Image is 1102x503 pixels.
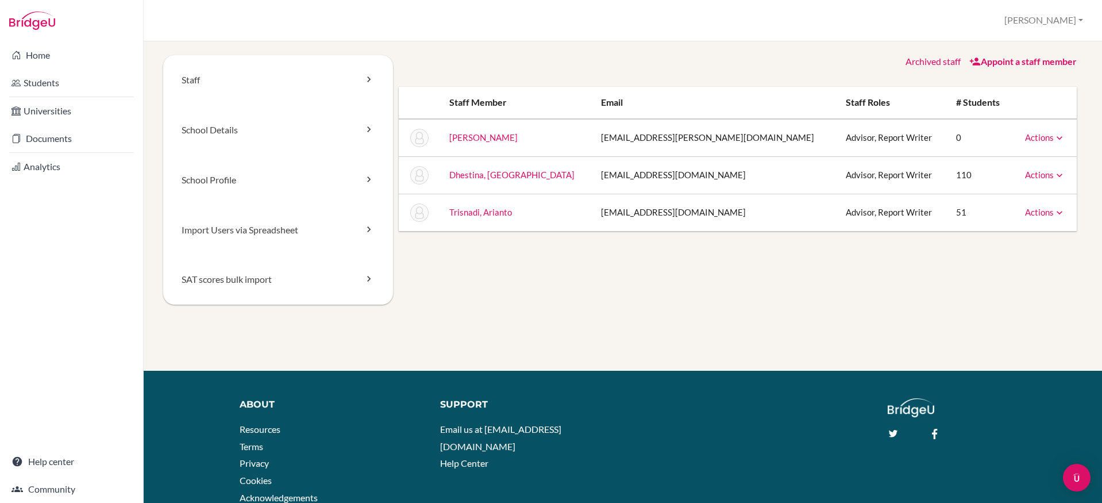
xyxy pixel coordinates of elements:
a: Actions [1025,170,1065,180]
a: School Details [163,105,393,155]
a: Analytics [2,155,141,178]
a: Dhestina, [GEOGRAPHIC_DATA] [449,170,575,180]
th: # students [947,87,1012,119]
a: Privacy [240,458,269,469]
td: [EMAIL_ADDRESS][DOMAIN_NAME] [592,194,837,231]
a: Actions [1025,207,1065,217]
a: Universities [2,99,141,122]
button: [PERSON_NAME] [999,10,1088,31]
a: Help Center [440,458,488,469]
a: Help center [2,450,141,473]
img: logo_white@2x-f4f0deed5e89b7ecb1c2cc34c3e3d731f90f0f143d5ea2071677605dd97b5244.png [888,398,934,417]
a: Cookies [240,475,272,486]
a: Email us at [EMAIL_ADDRESS][DOMAIN_NAME] [440,424,561,452]
a: Staff [163,55,393,105]
td: 0 [947,119,1012,157]
a: Import Users via Spreadsheet [163,205,393,255]
a: School Profile [163,155,393,205]
div: About [240,398,422,412]
a: Home [2,44,141,67]
a: [PERSON_NAME] [449,132,518,143]
img: Arvind Chalasani [410,129,429,147]
td: Advisor, Report Writer [837,119,947,157]
th: Staff member [440,87,592,119]
a: Students [2,71,141,94]
td: 51 [947,194,1012,231]
a: Trisnadi, Arianto [449,207,512,217]
td: Advisor, Report Writer [837,194,947,231]
td: [EMAIL_ADDRESS][PERSON_NAME][DOMAIN_NAME] [592,119,837,157]
div: Support [440,398,613,412]
a: Archived staff [906,56,961,67]
img: Bridge-U [9,11,55,30]
img: Arianto Trisnadi [410,203,429,222]
td: 110 [947,156,1012,194]
a: Resources [240,424,280,435]
div: Open Intercom Messenger [1063,464,1091,492]
a: Documents [2,127,141,150]
td: [EMAIL_ADDRESS][DOMAIN_NAME] [592,156,837,194]
a: SAT scores bulk import [163,255,393,305]
th: Email [592,87,837,119]
a: Community [2,478,141,501]
a: Acknowledgements [240,492,318,503]
a: Actions [1025,132,1065,143]
a: Appoint a staff member [969,56,1077,67]
img: Wilya Dhestina [410,166,429,185]
th: Staff roles [837,87,947,119]
a: Terms [240,441,263,452]
td: Advisor, Report Writer [837,156,947,194]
